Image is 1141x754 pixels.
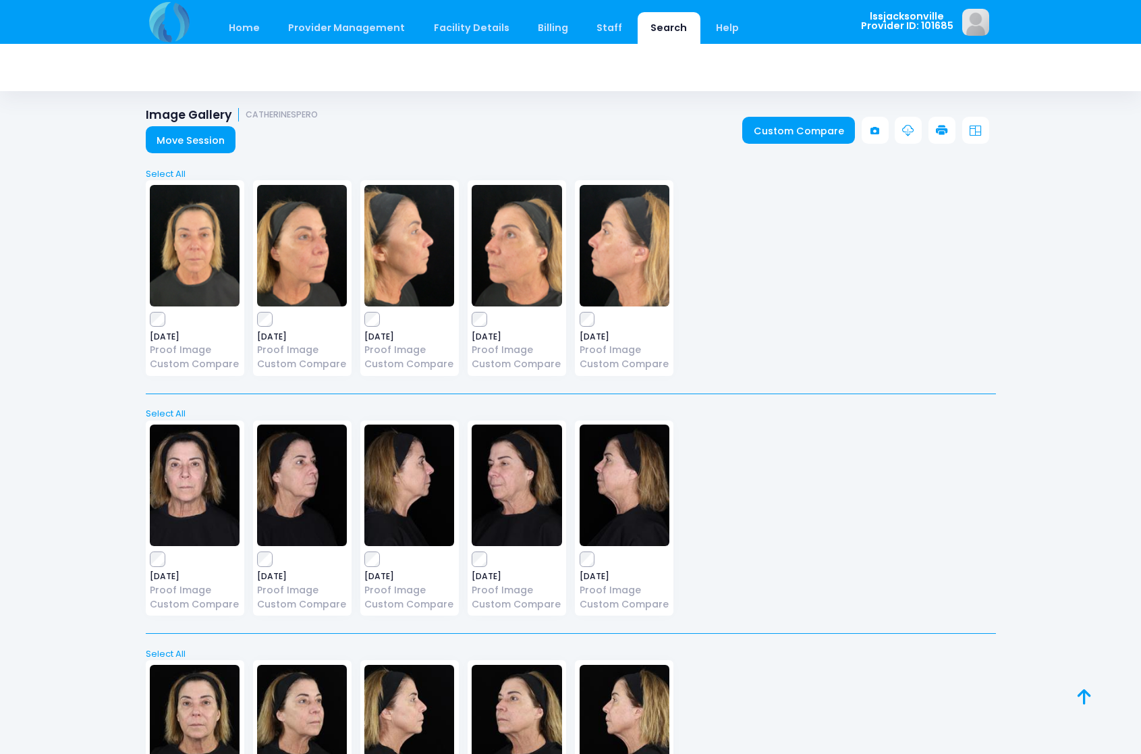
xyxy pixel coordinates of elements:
[364,425,454,546] img: image
[150,572,240,581] span: [DATE]
[638,12,700,44] a: Search
[580,583,669,597] a: Proof Image
[742,117,855,144] a: Custom Compare
[150,357,240,371] a: Custom Compare
[150,425,240,546] img: image
[364,357,454,371] a: Custom Compare
[524,12,581,44] a: Billing
[580,343,669,357] a: Proof Image
[472,333,561,341] span: [DATE]
[257,425,347,546] img: image
[472,425,561,546] img: image
[364,333,454,341] span: [DATE]
[141,167,1000,181] a: Select All
[472,357,561,371] a: Custom Compare
[580,333,669,341] span: [DATE]
[364,583,454,597] a: Proof Image
[146,126,236,153] a: Move Session
[472,185,561,306] img: image
[580,357,669,371] a: Custom Compare
[257,572,347,581] span: [DATE]
[580,572,669,581] span: [DATE]
[257,597,347,612] a: Custom Compare
[364,572,454,581] span: [DATE]
[150,597,240,612] a: Custom Compare
[472,583,561,597] a: Proof Image
[257,357,347,371] a: Custom Compare
[364,185,454,306] img: image
[861,11,953,31] span: lssjacksonville Provider ID: 101685
[472,597,561,612] a: Custom Compare
[150,583,240,597] a: Proof Image
[580,185,669,306] img: image
[150,333,240,341] span: [DATE]
[472,572,561,581] span: [DATE]
[364,343,454,357] a: Proof Image
[246,110,318,120] small: CATHERINESPERO
[580,597,669,612] a: Custom Compare
[702,12,752,44] a: Help
[584,12,636,44] a: Staff
[141,647,1000,661] a: Select All
[472,343,561,357] a: Proof Image
[141,407,1000,421] a: Select All
[150,185,240,306] img: image
[275,12,418,44] a: Provider Management
[257,583,347,597] a: Proof Image
[150,343,240,357] a: Proof Image
[420,12,522,44] a: Facility Details
[257,333,347,341] span: [DATE]
[257,185,347,306] img: image
[146,108,318,122] h1: Image Gallery
[216,12,273,44] a: Home
[962,9,989,36] img: image
[580,425,669,546] img: image
[257,343,347,357] a: Proof Image
[364,597,454,612] a: Custom Compare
